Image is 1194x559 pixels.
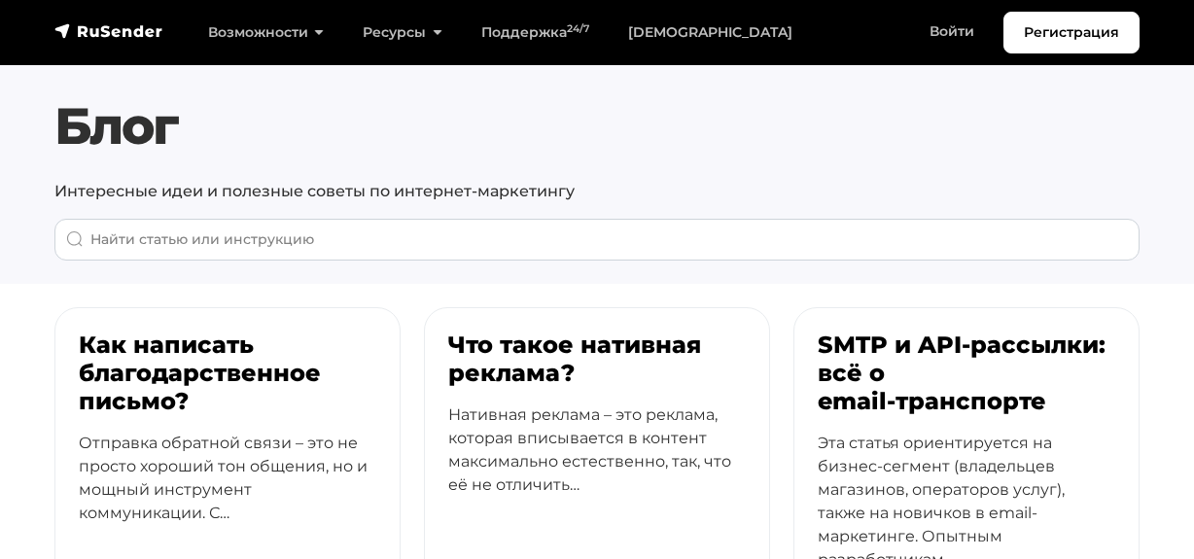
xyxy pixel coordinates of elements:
[462,13,609,52] a: Поддержка24/7
[567,22,589,35] sup: 24/7
[609,13,812,52] a: [DEMOGRAPHIC_DATA]
[818,332,1115,415] h3: SMTP и API-рассылки: всё о email‑транспорте
[54,21,163,41] img: RuSender
[66,230,84,248] img: Поиск
[54,219,1140,261] input: When autocomplete results are available use up and down arrows to review and enter to go to the d...
[343,13,461,52] a: Ресурсы
[54,96,1140,157] h1: Блог
[910,12,994,52] a: Войти
[79,332,376,415] h3: Как написать благодарственное письмо?
[448,403,746,532] p: Нативная реклама – это реклама, которая вписывается в контент максимально естественно, так, что е...
[448,332,746,388] h3: Что такое нативная реклама?
[54,180,1140,203] p: Интересные идеи и полезные советы по интернет-маркетингу
[1003,12,1140,53] a: Регистрация
[189,13,343,52] a: Возможности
